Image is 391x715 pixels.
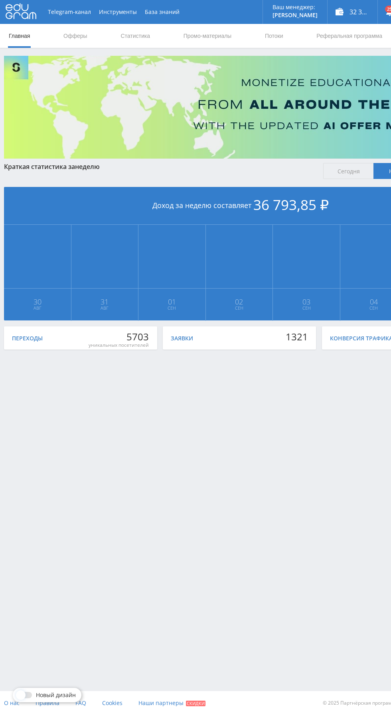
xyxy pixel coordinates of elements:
span: неделю [75,162,100,171]
span: Cookies [102,699,122,707]
a: Главная [8,24,31,48]
span: Авг [72,305,138,311]
div: 5703 [89,331,149,342]
span: Авг [4,305,71,311]
a: Наши партнеры Скидки [138,691,205,715]
span: Правила [36,699,59,707]
span: Новый дизайн [36,692,76,698]
a: Промо-материалы [183,24,232,48]
span: 30 [4,299,71,305]
span: Скидки [186,701,205,706]
a: Офферы [63,24,88,48]
a: О нас [4,691,20,715]
span: FAQ [75,699,86,707]
div: 1321 [286,331,308,342]
div: Краткая статистика за [4,163,315,170]
div: Переходы [12,335,43,342]
span: Наши партнеры [138,699,184,707]
div: Заявки [171,335,193,342]
a: Cookies [102,691,122,715]
p: [PERSON_NAME] [273,12,318,18]
a: Статистика [120,24,151,48]
a: Реферальная программа [316,24,383,48]
a: Потоки [264,24,284,48]
div: уникальных посетителей [89,342,149,348]
a: FAQ [75,691,86,715]
span: 01 [139,299,205,305]
span: Сен [139,305,205,311]
span: Сегодня [323,163,374,179]
a: Правила [36,691,59,715]
span: 31 [72,299,138,305]
span: Сен [273,305,340,311]
span: Сен [206,305,273,311]
p: Ваш менеджер: [273,4,318,10]
span: 36 793,85 ₽ [253,195,329,214]
span: О нас [4,699,20,707]
span: 03 [273,299,340,305]
span: 02 [206,299,273,305]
